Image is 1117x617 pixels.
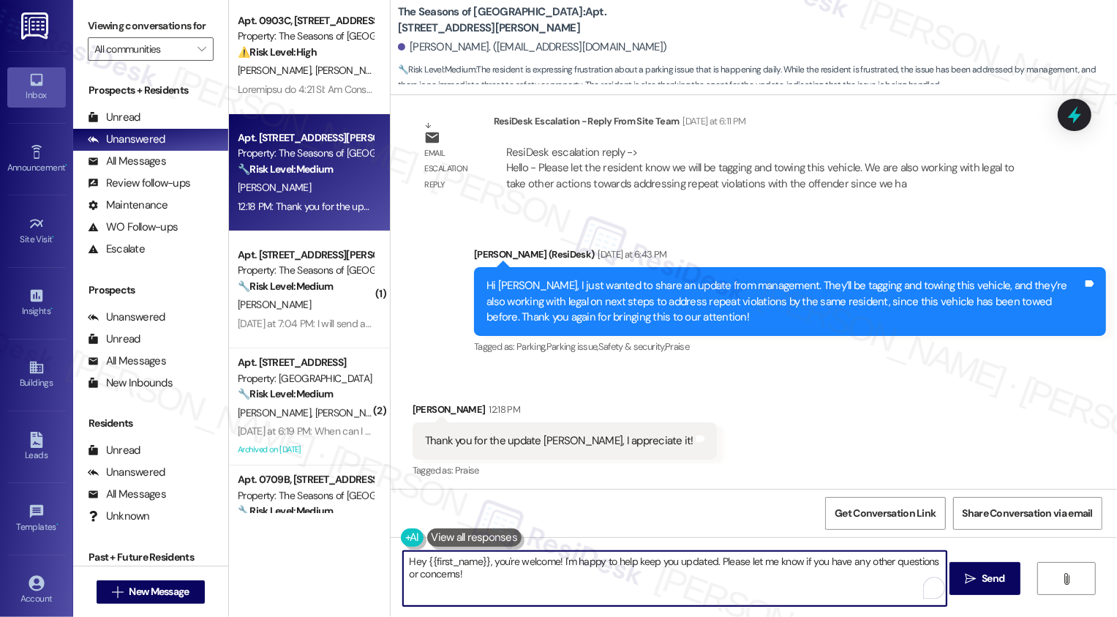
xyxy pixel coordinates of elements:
[88,487,166,502] div: All Messages
[7,571,66,610] a: Account
[88,354,166,369] div: All Messages
[7,283,66,323] a: Insights •
[238,371,373,386] div: Property: [GEOGRAPHIC_DATA]
[7,67,66,107] a: Inbox
[238,130,373,146] div: Apt. [STREET_ADDRESS][PERSON_NAME]
[238,181,311,194] span: [PERSON_NAME]
[7,427,66,467] a: Leads
[238,504,333,517] strong: 🔧 Risk Level: Medium
[424,146,481,192] div: Email escalation reply
[88,154,166,169] div: All Messages
[88,465,165,480] div: Unanswered
[236,441,375,459] div: Archived on [DATE]
[598,340,665,353] span: Safety & security ,
[595,247,667,262] div: [DATE] at 6:43 PM
[315,64,388,77] span: [PERSON_NAME]
[238,13,373,29] div: Apt. 0903C, [STREET_ADDRESS][PERSON_NAME]
[88,509,150,524] div: Unknown
[425,433,693,449] div: Thank you for the update [PERSON_NAME], I appreciate it!
[88,176,190,191] div: Review follow-ups
[112,586,123,598] i: 
[238,64,315,77] span: [PERSON_NAME]
[73,550,228,565] div: Past + Future Residents
[546,340,598,353] span: Parking issue ,
[238,162,333,176] strong: 🔧 Risk Level: Medium
[474,336,1106,357] div: Tagged as:
[88,132,165,147] div: Unanswered
[413,402,717,422] div: [PERSON_NAME]
[665,340,689,353] span: Praise
[238,355,373,370] div: Apt. [STREET_ADDRESS]
[88,332,140,347] div: Unread
[398,64,475,75] strong: 🔧 Risk Level: Medium
[65,160,67,171] span: •
[88,310,165,325] div: Unanswered
[73,283,228,298] div: Prospects
[7,499,66,539] a: Templates •
[97,580,205,604] button: New Message
[963,506,1093,521] span: Share Conversation via email
[73,83,228,98] div: Prospects + Residents
[238,406,315,419] span: [PERSON_NAME]
[238,146,373,161] div: Property: The Seasons of [GEOGRAPHIC_DATA]
[238,45,317,59] strong: ⚠️ Risk Level: High
[56,520,59,530] span: •
[680,113,746,129] div: [DATE] at 6:11 PM
[455,464,479,476] span: Praise
[1061,573,1072,585] i: 
[413,460,717,481] div: Tagged as:
[485,402,520,417] div: 12:18 PM
[238,387,333,400] strong: 🔧 Risk Level: Medium
[398,40,667,55] div: [PERSON_NAME]. ([EMAIL_ADDRESS][DOMAIN_NAME])
[238,425,519,438] div: [DATE] at 6:19 PM: When can I expect to hear an update from you?
[494,113,1045,134] div: ResiDesk Escalation - Reply From Site Team
[88,220,178,235] div: WO Follow-ups
[238,317,960,330] div: [DATE] at 7:04 PM: I will send an email to request. He is coming at mid-night around 1:00 so it's...
[506,145,1015,191] div: ResiDesk escalation reply -> Hello - Please let the resident know we will be tagging and towing t...
[88,198,168,213] div: Maintenance
[982,571,1004,586] span: Send
[73,416,228,431] div: Residents
[198,43,206,55] i: 
[238,29,373,44] div: Property: The Seasons of [GEOGRAPHIC_DATA]
[398,4,691,36] b: The Seasons of [GEOGRAPHIC_DATA]: Apt. [STREET_ADDRESS][PERSON_NAME]
[949,562,1020,595] button: Send
[7,355,66,394] a: Buildings
[238,488,373,504] div: Property: The Seasons of [GEOGRAPHIC_DATA]
[398,62,1117,94] span: : The resident is expressing frustration about a parking issue that is happening daily. While the...
[953,497,1102,530] button: Share Conversation via email
[238,263,373,278] div: Property: The Seasons of [GEOGRAPHIC_DATA]
[88,443,140,458] div: Unread
[238,247,373,263] div: Apt. [STREET_ADDRESS][PERSON_NAME]
[403,551,947,606] textarea: To enrich screen reader interactions, please activate Accessibility in Grammarly extension settings
[238,472,373,487] div: Apt. 0709B, [STREET_ADDRESS][PERSON_NAME]
[88,375,173,391] div: New Inbounds
[238,280,333,293] strong: 🔧 Risk Level: Medium
[835,506,936,521] span: Get Conversation Link
[129,584,189,599] span: New Message
[474,247,1106,267] div: [PERSON_NAME] (ResiDesk)
[50,304,53,314] span: •
[516,340,546,353] span: Parking ,
[53,232,55,242] span: •
[486,278,1083,325] div: Hi [PERSON_NAME], I just wanted to share an update from management. They’ll be tagging and towing...
[238,200,524,213] div: 12:18 PM: Thank you for the update [PERSON_NAME], I appreciate it!
[88,15,214,37] label: Viewing conversations for
[825,497,945,530] button: Get Conversation Link
[21,12,51,40] img: ResiDesk Logo
[88,110,140,125] div: Unread
[94,37,190,61] input: All communities
[315,406,388,419] span: [PERSON_NAME]
[7,212,66,251] a: Site Visit •
[238,298,311,311] span: [PERSON_NAME]
[88,242,145,257] div: Escalate
[965,573,976,585] i: 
